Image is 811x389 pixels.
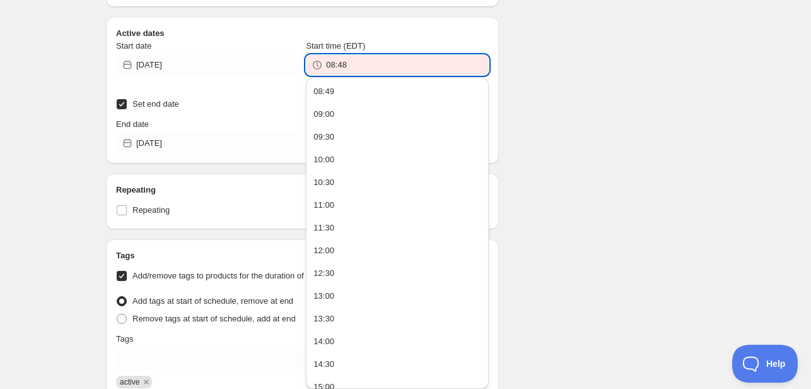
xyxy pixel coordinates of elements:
h2: Active dates [116,27,489,40]
span: active [120,378,139,386]
div: 13:30 [313,313,334,325]
div: 09:30 [313,131,334,143]
span: Repeating [132,205,170,215]
span: Remove tags at start of schedule, add at end [132,314,296,323]
div: 12:30 [313,267,334,280]
h2: Repeating [116,184,489,196]
div: 11:30 [313,222,334,234]
button: 09:00 [310,104,484,124]
div: 10:30 [313,176,334,189]
p: Tags [116,333,133,345]
span: Start time (EDT) [306,41,365,51]
div: 09:00 [313,108,334,121]
span: Add tags at start of schedule, remove at end [132,296,293,306]
button: Remove active [141,376,152,388]
span: Add/remove tags to products for the duration of the schedule [132,271,353,280]
button: 13:00 [310,286,484,306]
span: Set end date [132,99,179,109]
button: 10:30 [310,172,484,193]
div: 12:00 [313,244,334,257]
button: 13:30 [310,309,484,329]
button: 12:30 [310,263,484,284]
span: Start date [116,41,151,51]
button: 14:00 [310,332,484,352]
div: 10:00 [313,153,334,166]
button: 11:00 [310,195,484,215]
div: 13:00 [313,290,334,302]
div: 14:00 [313,335,334,348]
iframe: Toggle Customer Support [732,345,798,383]
button: 12:00 [310,241,484,261]
span: End date [116,119,149,129]
div: 14:30 [313,358,334,371]
h2: Tags [116,249,489,262]
div: 11:00 [313,199,334,212]
div: 08:49 [313,85,334,98]
button: 09:30 [310,127,484,147]
button: 14:30 [310,354,484,374]
button: 08:49 [310,81,484,102]
button: 10:00 [310,150,484,170]
button: 11:30 [310,218,484,238]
